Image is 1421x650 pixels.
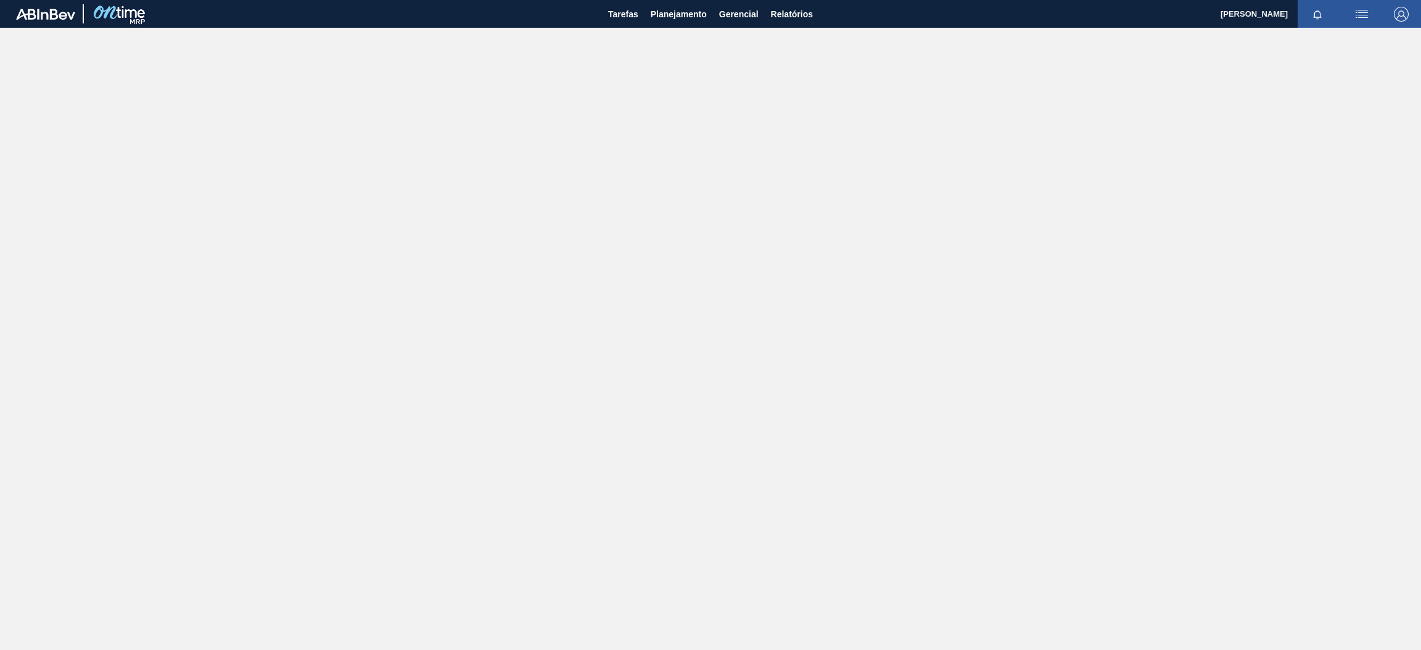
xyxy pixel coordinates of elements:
img: userActions [1354,7,1369,22]
span: Relatórios [771,7,813,22]
img: Logout [1394,7,1409,22]
span: Gerencial [719,7,759,22]
span: Tarefas [608,7,638,22]
span: Planejamento [651,7,707,22]
img: TNhmsLtSVTkK8tSr43FrP2fwEKptu5GPRR3wAAAABJRU5ErkJggg== [16,9,75,20]
button: Notificações [1298,6,1337,23]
